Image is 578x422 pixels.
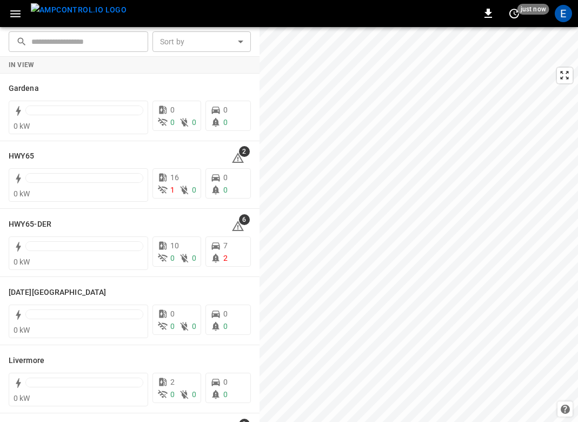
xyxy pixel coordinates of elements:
span: 0 [192,118,196,127]
h6: HWY65 [9,150,35,162]
h6: Karma Center [9,287,106,299]
span: 0 [170,118,175,127]
span: 0 [170,390,175,399]
h6: Gardena [9,83,39,95]
span: 0 kW [14,394,30,403]
strong: In View [9,61,35,69]
span: 0 [223,186,228,194]
span: 7 [223,241,228,250]
span: 1 [170,186,175,194]
span: 0 [192,390,196,399]
span: 0 [170,322,175,331]
span: 6 [239,214,250,225]
span: 16 [170,173,179,182]
span: 0 [192,254,196,262]
span: 0 [223,118,228,127]
span: 0 [170,309,175,318]
span: 2 [239,146,250,157]
span: 0 [170,105,175,114]
span: 0 [223,309,228,318]
img: ampcontrol.io logo [31,3,127,17]
span: 0 kW [14,189,30,198]
span: 0 [223,173,228,182]
span: just now [517,4,549,15]
h6: HWY65-DER [9,219,51,230]
span: 0 [223,105,228,114]
div: profile-icon [555,5,572,22]
span: 0 kW [14,122,30,130]
span: 0 kW [14,258,30,266]
span: 0 [223,378,228,386]
span: 0 [170,254,175,262]
span: 10 [170,241,179,250]
h6: Livermore [9,355,44,367]
span: 0 kW [14,326,30,334]
span: 2 [223,254,228,262]
span: 0 [192,186,196,194]
span: 0 [223,390,228,399]
span: 0 [192,322,196,331]
span: 0 [223,322,228,331]
button: set refresh interval [506,5,523,22]
canvas: Map [260,27,578,422]
span: 2 [170,378,175,386]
